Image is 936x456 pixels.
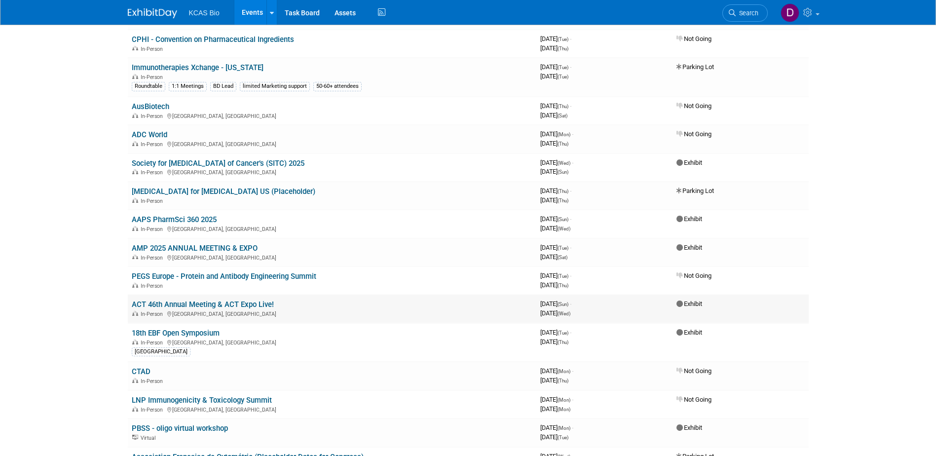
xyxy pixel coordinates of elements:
[558,132,570,137] span: (Mon)
[132,396,272,405] a: LNP Immunogenicity & Toxicology Summit
[540,225,570,232] span: [DATE]
[558,245,568,251] span: (Tue)
[570,102,571,110] span: -
[558,141,568,147] span: (Thu)
[676,424,702,431] span: Exhibit
[132,169,138,174] img: In-Person Event
[210,82,236,91] div: BD Lead
[540,196,568,204] span: [DATE]
[132,338,532,346] div: [GEOGRAPHIC_DATA], [GEOGRAPHIC_DATA]
[570,244,571,251] span: -
[558,65,568,70] span: (Tue)
[540,187,571,194] span: [DATE]
[540,309,570,317] span: [DATE]
[132,198,138,203] img: In-Person Event
[132,378,138,383] img: In-Person Event
[558,407,570,412] span: (Mon)
[676,272,711,279] span: Not Going
[540,338,568,345] span: [DATE]
[558,273,568,279] span: (Tue)
[558,378,568,383] span: (Thu)
[132,159,304,168] a: Society for [MEDICAL_DATA] of Cancer’s (SITC) 2025
[676,244,702,251] span: Exhibit
[132,329,220,338] a: 18th EBF Open Symposium
[722,4,768,22] a: Search
[540,215,571,223] span: [DATE]
[141,283,166,289] span: In-Person
[781,3,799,22] img: Derek McCartney
[558,217,568,222] span: (Sun)
[570,63,571,71] span: -
[558,189,568,194] span: (Thu)
[540,272,571,279] span: [DATE]
[558,369,570,374] span: (Mon)
[558,226,570,231] span: (Wed)
[313,82,362,91] div: 50-60+ attendees
[540,102,571,110] span: [DATE]
[558,74,568,79] span: (Tue)
[132,74,138,79] img: In-Person Event
[558,113,567,118] span: (Sat)
[132,112,532,119] div: [GEOGRAPHIC_DATA], [GEOGRAPHIC_DATA]
[132,113,138,118] img: In-Person Event
[558,340,568,345] span: (Thu)
[558,169,568,175] span: (Sun)
[676,187,714,194] span: Parking Lot
[676,159,702,166] span: Exhibit
[540,329,571,336] span: [DATE]
[558,397,570,403] span: (Mon)
[540,140,568,147] span: [DATE]
[141,407,166,413] span: In-Person
[132,405,532,413] div: [GEOGRAPHIC_DATA], [GEOGRAPHIC_DATA]
[572,396,573,403] span: -
[572,130,573,138] span: -
[676,130,711,138] span: Not Going
[676,329,702,336] span: Exhibit
[676,367,711,375] span: Not Going
[558,255,567,260] span: (Sat)
[676,396,711,403] span: Not Going
[132,272,316,281] a: PEGS Europe - Protein and Antibody Engineering Summit
[132,130,167,139] a: ADC World
[540,300,571,307] span: [DATE]
[540,159,573,166] span: [DATE]
[141,169,166,176] span: In-Person
[540,73,568,80] span: [DATE]
[570,272,571,279] span: -
[540,281,568,289] span: [DATE]
[558,330,568,336] span: (Tue)
[132,82,165,91] div: Roundtable
[132,226,138,231] img: In-Person Event
[572,424,573,431] span: -
[558,37,568,42] span: (Tue)
[540,367,573,375] span: [DATE]
[141,378,166,384] span: In-Person
[540,424,573,431] span: [DATE]
[141,435,158,441] span: Virtual
[132,300,274,309] a: ACT 46th Annual Meeting & ACT Expo Live!
[132,255,138,260] img: In-Person Event
[141,340,166,346] span: In-Person
[676,215,702,223] span: Exhibit
[132,253,532,261] div: [GEOGRAPHIC_DATA], [GEOGRAPHIC_DATA]
[540,244,571,251] span: [DATE]
[572,367,573,375] span: -
[570,187,571,194] span: -
[540,35,571,42] span: [DATE]
[132,187,315,196] a: [MEDICAL_DATA] for [MEDICAL_DATA] US (Placeholder)
[540,377,568,384] span: [DATE]
[169,82,207,91] div: 1:1 Meetings
[141,255,166,261] span: In-Person
[141,74,166,80] span: In-Person
[132,435,138,440] img: Virtual Event
[570,300,571,307] span: -
[189,9,220,17] span: KCAS Bio
[676,102,711,110] span: Not Going
[132,63,263,72] a: Immunotherapies Xchange - [US_STATE]
[540,405,570,413] span: [DATE]
[132,283,138,288] img: In-Person Event
[540,112,567,119] span: [DATE]
[558,160,570,166] span: (Wed)
[558,46,568,51] span: (Thu)
[540,44,568,52] span: [DATE]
